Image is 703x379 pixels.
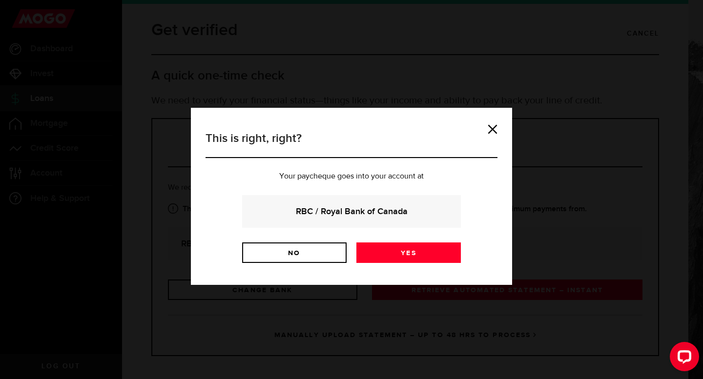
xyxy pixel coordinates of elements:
[662,338,703,379] iframe: LiveChat chat widget
[242,242,347,263] a: No
[255,205,448,218] strong: RBC / Royal Bank of Canada
[206,173,497,180] p: Your paycheque goes into your account at
[356,242,461,263] a: Yes
[206,130,497,158] h3: This is right, right?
